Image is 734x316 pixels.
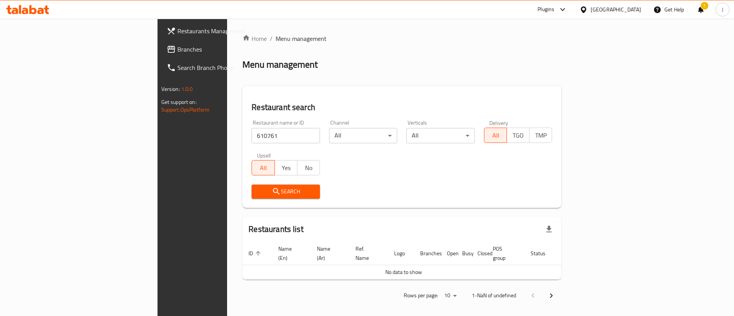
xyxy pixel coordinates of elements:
[177,45,274,54] span: Branches
[161,105,210,115] a: Support.OpsPlatform
[161,22,280,40] a: Restaurants Management
[252,185,320,199] button: Search
[161,40,280,58] a: Branches
[542,287,560,305] button: Next page
[414,242,441,265] th: Branches
[278,244,302,263] span: Name (En)
[177,26,274,36] span: Restaurants Management
[510,130,526,141] span: TGO
[456,242,471,265] th: Busy
[297,160,320,175] button: No
[257,152,271,158] label: Upsell
[540,220,558,238] div: Export file
[531,249,555,258] span: Status
[329,128,398,143] div: All
[591,5,641,14] div: [GEOGRAPHIC_DATA]
[242,242,591,280] table: enhanced table
[252,160,274,175] button: All
[507,128,529,143] button: TGO
[278,162,294,173] span: Yes
[161,58,280,77] a: Search Branch Phone
[472,291,516,300] p: 1-NaN of undefined
[484,128,507,143] button: All
[538,5,554,14] div: Plugins
[242,34,561,43] nav: breadcrumb
[252,128,320,143] input: Search for restaurant name or ID..
[529,128,552,143] button: TMP
[489,120,508,125] label: Delivery
[252,102,552,113] h2: Restaurant search
[300,162,317,173] span: No
[161,97,196,107] span: Get support on:
[161,84,180,94] span: Version:
[471,242,487,265] th: Closed
[404,291,438,300] p: Rows per page:
[385,267,422,277] span: No data to show
[388,242,414,265] th: Logo
[242,58,318,71] h2: Menu management
[317,244,340,263] span: Name (Ar)
[276,34,326,43] span: Menu management
[441,242,456,265] th: Open
[255,162,271,173] span: All
[258,187,314,196] span: Search
[406,128,475,143] div: All
[181,84,193,94] span: 1.0.0
[493,244,515,263] span: POS group
[248,224,303,235] h2: Restaurants list
[248,249,263,258] span: ID
[177,63,274,72] span: Search Branch Phone
[441,290,460,301] div: Rows per page:
[487,130,504,141] span: All
[356,244,379,263] span: Ref. Name
[533,130,549,141] span: TMP
[722,5,723,14] span: J
[274,160,297,175] button: Yes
